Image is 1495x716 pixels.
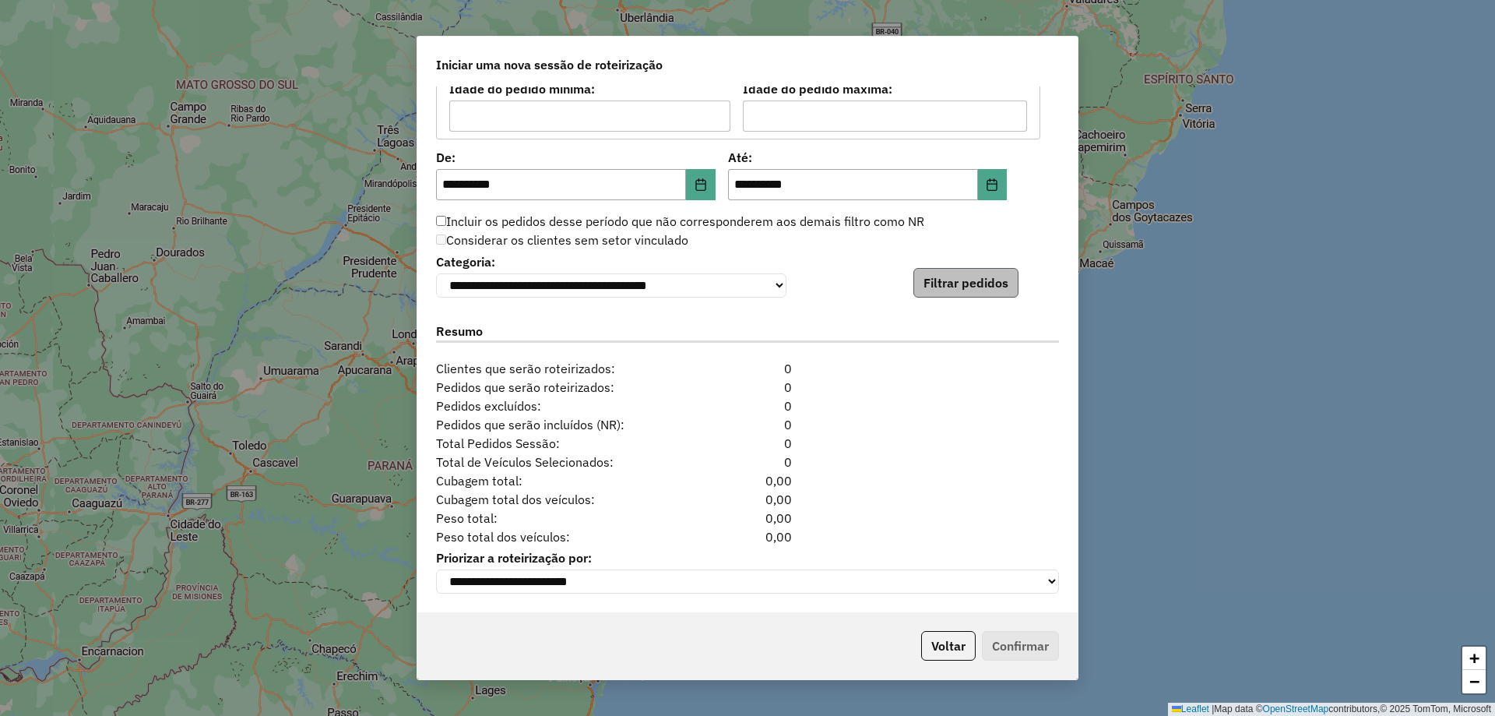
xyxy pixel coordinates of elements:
[1462,647,1486,670] a: Zoom in
[694,434,800,453] div: 0
[694,378,800,397] div: 0
[694,490,800,509] div: 0,00
[436,548,1059,567] label: Priorizar a roteirização por:
[1212,704,1214,714] span: |
[427,471,694,490] span: Cubagem total:
[427,434,694,453] span: Total Pedidos Sessão:
[436,55,663,74] span: Iniciar uma nova sessão de roteirização
[1172,704,1209,714] a: Leaflet
[436,235,446,245] input: Considerar os clientes sem setor vinculado
[913,268,1018,298] button: Filtrar pedidos
[694,471,800,490] div: 0,00
[449,79,730,98] label: Idade do pedido mínima:
[694,509,800,527] div: 0,00
[436,216,446,226] input: Incluir os pedidos desse período que não corresponderem aos demais filtro como NR
[694,397,800,415] div: 0
[427,453,694,471] span: Total de Veículos Selecionados:
[427,490,694,509] span: Cubagem total dos veículos:
[436,148,716,167] label: De:
[427,509,694,527] span: Peso total:
[694,359,800,378] div: 0
[978,169,1008,200] button: Choose Date
[436,322,1059,343] label: Resumo
[436,212,924,231] label: Incluir os pedidos desse período que não corresponderem aos demais filtro como NR
[728,148,1008,167] label: Até:
[427,397,694,415] span: Pedidos excluídos:
[1469,648,1479,668] span: +
[1462,670,1486,693] a: Zoom out
[694,415,800,434] div: 0
[1263,704,1329,714] a: OpenStreetMap
[427,527,694,546] span: Peso total dos veículos:
[686,169,716,200] button: Choose Date
[436,231,688,249] label: Considerar os clientes sem setor vinculado
[694,453,800,471] div: 0
[427,415,694,434] span: Pedidos que serão incluídos (NR):
[921,631,976,661] button: Voltar
[427,359,694,378] span: Clientes que serão roteirizados:
[694,527,800,546] div: 0,00
[436,252,786,271] label: Categoria:
[743,79,1028,98] label: Idade do pedido máxima:
[1168,703,1495,716] div: Map data © contributors,© 2025 TomTom, Microsoft
[1469,672,1479,691] span: −
[427,378,694,397] span: Pedidos que serão roteirizados:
